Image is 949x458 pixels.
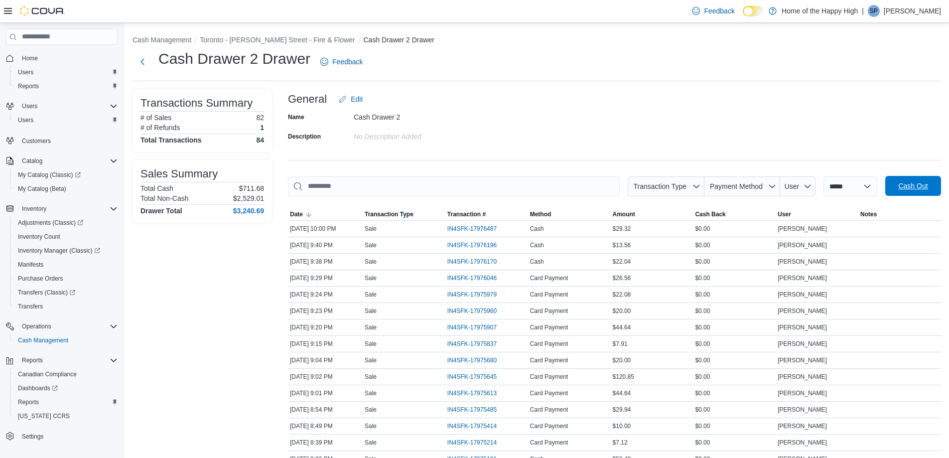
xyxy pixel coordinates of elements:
[18,219,83,227] span: Adjustments (Classic)
[18,336,68,344] span: Cash Management
[18,185,66,193] span: My Catalog (Beta)
[18,233,60,241] span: Inventory Count
[18,354,118,366] span: Reports
[18,135,55,147] a: Customers
[2,51,122,65] button: Home
[10,367,122,381] button: Canadian Compliance
[22,102,37,110] span: Users
[22,322,51,330] span: Operations
[14,273,118,285] span: Purchase Orders
[14,217,87,229] a: Adjustments (Classic)
[22,205,46,213] span: Inventory
[10,113,122,127] button: Users
[22,356,43,364] span: Reports
[18,398,39,406] span: Reports
[10,182,122,196] button: My Catalog (Beta)
[14,169,85,181] a: My Catalog (Classic)
[18,82,39,90] span: Reports
[14,231,64,243] a: Inventory Count
[14,410,74,422] a: [US_STATE] CCRS
[22,157,42,165] span: Catalog
[862,5,864,17] p: |
[18,384,58,392] span: Dashboards
[10,244,122,258] a: Inventory Manager (Classic)
[10,333,122,347] button: Cash Management
[2,353,122,367] button: Reports
[14,259,118,271] span: Manifests
[14,410,118,422] span: Washington CCRS
[14,80,118,92] span: Reports
[18,100,41,112] button: Users
[14,114,118,126] span: Users
[14,287,79,299] a: Transfers (Classic)
[18,247,100,255] span: Inventory Manager (Classic)
[10,272,122,286] button: Purchase Orders
[10,258,122,272] button: Manifests
[18,116,33,124] span: Users
[2,202,122,216] button: Inventory
[18,320,55,332] button: Operations
[18,430,118,443] span: Settings
[22,433,43,441] span: Settings
[14,169,118,181] span: My Catalog (Classic)
[868,5,880,17] div: Steven Pike
[18,370,77,378] span: Canadian Compliance
[18,275,63,283] span: Purchase Orders
[14,245,104,257] a: Inventory Manager (Classic)
[14,114,37,126] a: Users
[2,429,122,444] button: Settings
[18,289,75,297] span: Transfers (Classic)
[14,217,118,229] span: Adjustments (Classic)
[14,301,118,312] span: Transfers
[782,5,858,17] p: Home of the Happy High
[10,409,122,423] button: [US_STATE] CCRS
[704,6,734,16] span: Feedback
[2,99,122,113] button: Users
[18,303,43,310] span: Transfers
[14,273,67,285] a: Purchase Orders
[870,5,878,17] span: SP
[18,203,118,215] span: Inventory
[18,134,118,147] span: Customers
[18,261,43,269] span: Manifests
[14,334,118,346] span: Cash Management
[2,154,122,168] button: Catalog
[22,54,38,62] span: Home
[14,80,43,92] a: Reports
[14,183,70,195] a: My Catalog (Beta)
[14,259,47,271] a: Manifests
[10,381,122,395] a: Dashboards
[18,68,33,76] span: Users
[18,52,118,64] span: Home
[14,334,72,346] a: Cash Management
[14,382,118,394] span: Dashboards
[18,100,118,112] span: Users
[743,6,764,16] input: Dark Mode
[14,66,37,78] a: Users
[18,155,118,167] span: Catalog
[14,183,118,195] span: My Catalog (Beta)
[22,137,51,145] span: Customers
[14,382,62,394] a: Dashboards
[18,203,50,215] button: Inventory
[6,47,118,455] nav: Complex example
[10,300,122,313] button: Transfers
[18,354,47,366] button: Reports
[2,319,122,333] button: Operations
[10,79,122,93] button: Reports
[2,133,122,148] button: Customers
[14,396,118,408] span: Reports
[14,301,47,312] a: Transfers
[14,66,118,78] span: Users
[14,396,43,408] a: Reports
[14,231,118,243] span: Inventory Count
[10,65,122,79] button: Users
[14,287,118,299] span: Transfers (Classic)
[10,286,122,300] a: Transfers (Classic)
[14,368,118,380] span: Canadian Compliance
[18,52,42,64] a: Home
[10,395,122,409] button: Reports
[10,168,122,182] a: My Catalog (Classic)
[10,216,122,230] a: Adjustments (Classic)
